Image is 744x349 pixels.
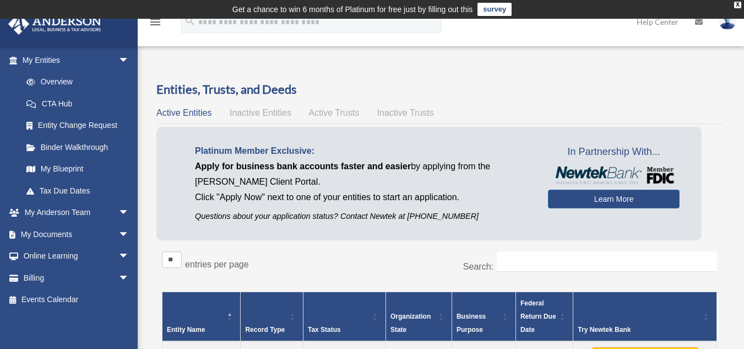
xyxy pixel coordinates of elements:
[309,108,360,117] span: Active Trusts
[8,223,146,245] a: My Documentsarrow_drop_down
[578,323,700,336] div: Try Newtek Bank
[118,245,140,268] span: arrow_drop_down
[195,143,531,159] p: Platinum Member Exclusive:
[573,292,717,342] th: Try Newtek Bank : Activate to sort
[118,267,140,289] span: arrow_drop_down
[385,292,452,342] th: Organization State: Activate to sort
[195,159,531,190] p: by applying from the [PERSON_NAME] Client Portal.
[195,210,531,223] p: Questions about your application status? Contact Newtek at [PHONE_NUMBER]
[308,326,341,334] span: Tax Status
[303,292,385,342] th: Tax Status: Activate to sort
[232,3,473,16] div: Get a chance to win 6 months of Platinum for free just by filling out this
[8,245,146,267] a: Online Learningarrow_drop_down
[452,292,515,342] th: Business Purpose: Activate to sort
[8,289,146,311] a: Events Calendar
[118,49,140,72] span: arrow_drop_down
[548,190,680,208] a: Learn More
[245,326,285,334] span: Record Type
[118,202,140,224] span: arrow_drop_down
[156,108,211,117] span: Active Entities
[15,136,140,158] a: Binder Walkthrough
[15,93,140,115] a: CTA Hub
[195,162,411,171] span: Apply for business bank accounts faster and easier
[149,19,162,29] a: menu
[162,292,241,342] th: Entity Name: Activate to invert sorting
[184,15,196,27] i: search
[515,292,573,342] th: Federal Return Due Date: Activate to sort
[457,313,486,334] span: Business Purpose
[8,202,146,224] a: My Anderson Teamarrow_drop_down
[241,292,303,342] th: Record Type: Activate to sort
[118,223,140,246] span: arrow_drop_down
[463,262,493,271] label: Search:
[15,115,140,137] a: Entity Change Request
[15,158,140,180] a: My Blueprint
[8,267,146,289] a: Billingarrow_drop_down
[477,3,512,16] a: survey
[553,167,674,184] img: NewtekBankLogoSM.png
[230,108,291,117] span: Inactive Entities
[156,81,723,98] h3: Entities, Trusts, and Deeds
[377,108,434,117] span: Inactive Trusts
[149,15,162,29] i: menu
[548,143,680,161] span: In Partnership With...
[8,49,140,71] a: My Entitiesarrow_drop_down
[15,71,135,93] a: Overview
[15,180,140,202] a: Tax Due Dates
[167,326,205,334] span: Entity Name
[734,2,741,8] div: close
[185,260,249,269] label: entries per page
[5,13,105,35] img: Anderson Advisors Platinum Portal
[520,299,556,334] span: Federal Return Due Date
[719,14,736,30] img: User Pic
[390,313,431,334] span: Organization State
[195,190,531,205] p: Click "Apply Now" next to one of your entities to start an application.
